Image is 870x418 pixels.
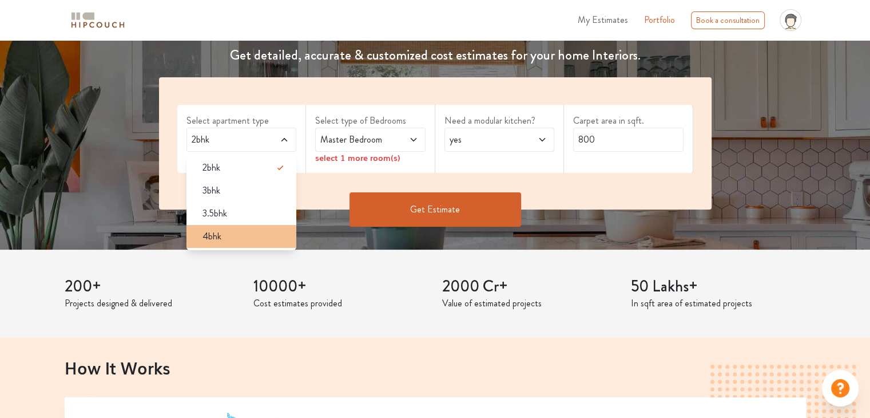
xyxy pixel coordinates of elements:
span: 2bhk [189,133,264,147]
button: Get Estimate [349,192,521,227]
span: 2bhk [202,161,220,175]
label: Select type of Bedrooms [315,114,426,128]
span: Master Bedroom [318,133,393,147]
h3: 50 Lakhs+ [631,277,806,297]
p: In sqft area of estimated projects [631,297,806,310]
h2: How It Works [65,358,806,377]
p: Projects designed & delivered [65,297,240,310]
p: Cost estimates provided [253,297,428,310]
label: Need a modular kitchen? [444,114,555,128]
span: 3bhk [202,184,220,198]
h4: Get detailed, accurate & customized cost estimates for your home Interiors. [152,47,718,64]
label: Carpet area in sqft. [573,114,684,128]
span: 3.5bhk [202,207,227,220]
span: 4bhk [202,230,221,243]
label: Select apartment type [186,114,297,128]
div: Book a consultation [691,11,765,29]
span: My Estimates [578,13,628,26]
img: logo-horizontal.svg [69,10,126,30]
h3: 200+ [65,277,240,297]
span: yes [447,133,522,147]
h3: 2000 Cr+ [442,277,617,297]
p: Value of estimated projects [442,297,617,310]
h3: 10000+ [253,277,428,297]
a: Portfolio [644,13,675,27]
input: Enter area sqft [573,128,684,152]
div: select 1 more room(s) [315,152,426,164]
span: logo-horizontal.svg [69,7,126,33]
